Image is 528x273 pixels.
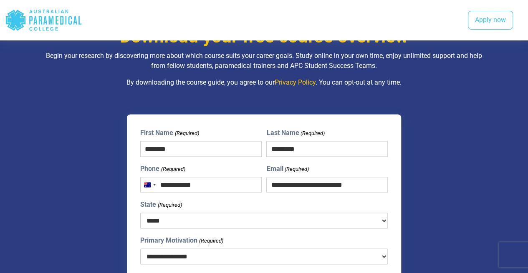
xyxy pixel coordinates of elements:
label: Primary Motivation [140,235,223,245]
span: (Required) [160,165,185,173]
a: Privacy Policy [275,78,316,86]
span: (Required) [300,129,325,137]
button: Selected country [141,177,158,192]
label: First Name [140,128,199,138]
label: State [140,199,182,209]
span: (Required) [284,165,309,173]
label: Email [266,163,308,173]
p: By downloading the course guide, you agree to our . You can opt-out at any time. [44,78,484,88]
a: Apply now [468,11,513,30]
label: Phone [140,163,185,173]
span: (Required) [198,236,223,245]
span: (Required) [174,129,199,137]
div: Australian Paramedical College [5,7,82,34]
p: Begin your research by discovering more about which course suits your career goals. Study online ... [44,51,484,71]
span: (Required) [157,200,182,209]
label: Last Name [266,128,324,138]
